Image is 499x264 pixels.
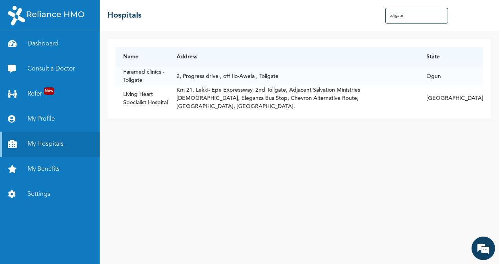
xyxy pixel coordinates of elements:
th: Name [115,47,169,67]
span: New [44,87,54,95]
td: 2, Progress drive , off Ilo-Awela , Tollgate [169,67,419,86]
th: State [419,47,483,67]
textarea: Type your message and hit 'Enter' [4,195,149,222]
span: We're online! [46,89,108,168]
td: Faramed clinics - Tollgate [115,67,169,86]
td: Ogun [419,67,483,86]
td: Living Heart Specialist Hospital [115,86,169,111]
td: Km 21, Lekki- Epe Expressway, 2nd Tollgate, Adjacent Salvation Ministries [DEMOGRAPHIC_DATA], Ele... [169,86,419,111]
span: Conversation [4,236,77,242]
img: RelianceHMO's Logo [8,6,84,25]
th: Address [169,47,419,67]
input: Search Hospitals... [385,8,448,24]
div: FAQs [77,222,150,247]
td: [GEOGRAPHIC_DATA] [419,86,483,111]
div: Minimize live chat window [129,4,148,23]
h2: Hospitals [107,10,142,22]
div: Chat with us now [41,44,132,54]
img: d_794563401_company_1708531726252_794563401 [15,39,32,59]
